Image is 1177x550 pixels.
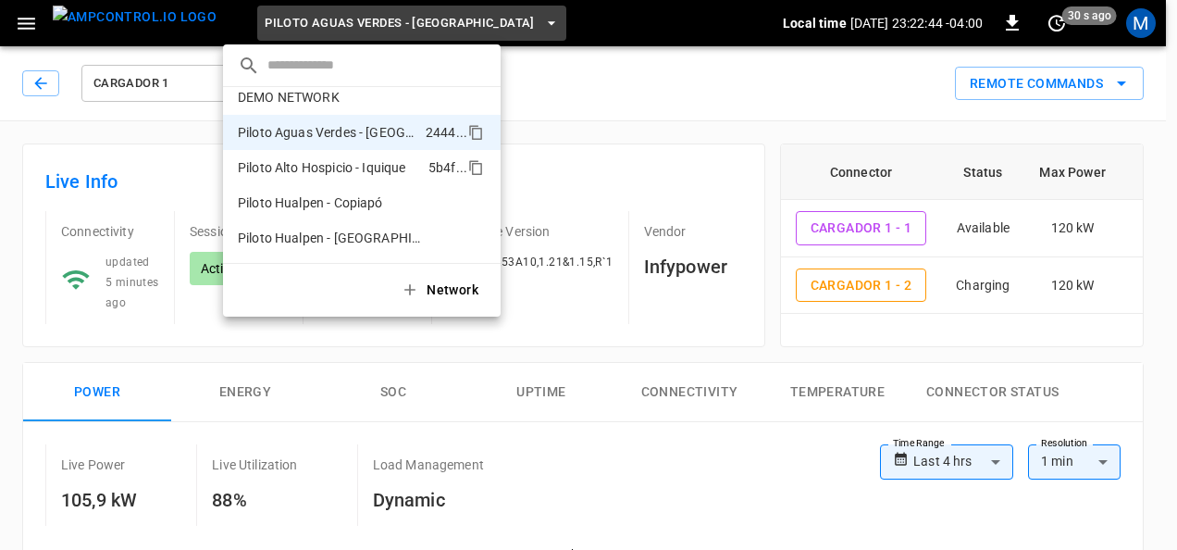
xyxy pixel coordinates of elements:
p: DEMO NETWORK [238,88,340,106]
p: Piloto Alto Hospicio - Iquique [238,158,406,177]
div: copy [466,156,487,179]
button: Network [390,271,493,309]
p: Piloto Aguas Verdes - [GEOGRAPHIC_DATA] [238,123,418,142]
div: copy [466,121,487,144]
p: Piloto Hualpen - [GEOGRAPHIC_DATA] [238,229,421,247]
p: Piloto Hualpen - Copiapó [238,194,383,212]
